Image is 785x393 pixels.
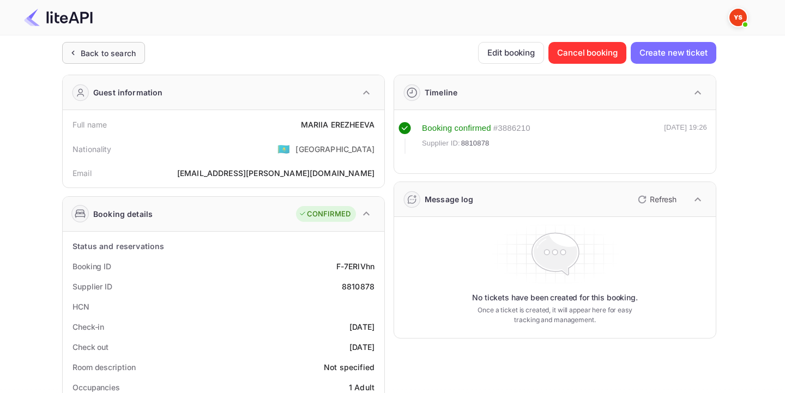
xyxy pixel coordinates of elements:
div: Back to search [81,47,136,59]
span: Supplier ID: [422,138,460,149]
button: Refresh [631,191,681,208]
div: Message log [425,194,474,205]
div: 8810878 [342,281,375,292]
div: Nationality [73,143,112,155]
div: Status and reservations [73,240,164,252]
div: Not specified [324,361,375,373]
div: Booking details [93,208,153,220]
div: [DATE] 19:26 [664,122,707,154]
div: 1 Adult [349,382,375,393]
div: [GEOGRAPHIC_DATA] [295,143,375,155]
div: Check out [73,341,108,353]
p: No tickets have been created for this booking. [472,292,638,303]
div: Guest information [93,87,163,98]
div: Timeline [425,87,457,98]
div: [DATE] [349,341,375,353]
div: Occupancies [73,382,120,393]
div: Room description [73,361,135,373]
div: Full name [73,119,107,130]
div: Check-in [73,321,104,332]
button: Create new ticket [631,42,716,64]
div: Supplier ID [73,281,112,292]
span: 8810878 [461,138,490,149]
img: LiteAPI Logo [24,9,93,26]
div: # 3886210 [493,122,530,135]
img: Yandex Support [729,9,747,26]
div: Email [73,167,92,179]
span: United States [277,139,290,159]
button: Cancel booking [548,42,626,64]
div: [EMAIL_ADDRESS][PERSON_NAME][DOMAIN_NAME] [177,167,375,179]
button: Edit booking [478,42,544,64]
div: MARIIA EREZHEEVA [301,119,375,130]
p: Once a ticket is created, it will appear here for easy tracking and management. [469,305,641,325]
div: CONFIRMED [299,209,351,220]
div: Booking confirmed [422,122,491,135]
div: HCN [73,301,89,312]
div: [DATE] [349,321,375,332]
p: Refresh [650,194,677,205]
div: Booking ID [73,261,111,272]
div: F-7ERlVhn [336,261,375,272]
